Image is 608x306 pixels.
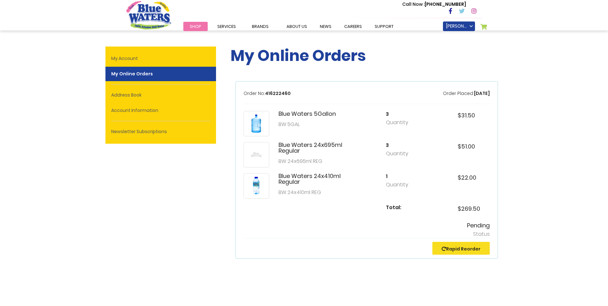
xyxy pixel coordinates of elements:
[279,121,336,128] p: BW 5GAL
[217,23,236,30] span: Services
[386,181,418,189] p: Quantity
[386,173,418,179] h5: 1
[279,157,346,165] p: BW 24x695ml REG
[443,21,475,31] a: [PERSON_NAME]
[105,88,216,102] a: Address Book
[338,22,368,31] a: careers
[443,90,474,97] span: Order Placed:
[244,230,490,238] p: Status
[458,205,480,213] span: $269.50
[443,90,490,97] p: [DATE]
[105,51,216,66] a: My Account
[105,67,216,81] strong: My Online Orders
[442,246,480,252] a: Rapid Reorder
[244,90,291,97] p: 416222460
[279,142,346,154] h5: Blue Waters 24x695ml Regular
[279,173,346,185] h5: Blue Waters 24x410ml Regular
[105,103,216,118] a: Account Information
[244,222,490,229] h5: Pending
[368,22,400,31] a: support
[386,111,418,117] h5: 3
[280,22,313,31] a: about us
[279,189,346,196] p: BW 24x410ml REG
[279,111,336,117] h5: Blue Waters 5Gallon
[386,142,418,148] h5: 3
[105,124,216,139] a: Newsletter Subscriptions
[126,1,171,29] a: store logo
[458,111,475,119] span: $31.50
[386,150,418,157] p: Quantity
[432,242,490,255] button: Rapid Reorder
[402,1,425,7] span: Call Now :
[190,23,201,30] span: Shop
[313,22,338,31] a: News
[458,174,476,182] span: $22.00
[402,1,466,8] p: [PHONE_NUMBER]
[230,45,366,66] span: My Online Orders
[386,204,418,210] h5: Total:
[386,119,418,126] p: Quantity
[252,23,269,30] span: Brands
[458,142,475,150] span: $51.00
[244,90,265,97] span: Order No:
